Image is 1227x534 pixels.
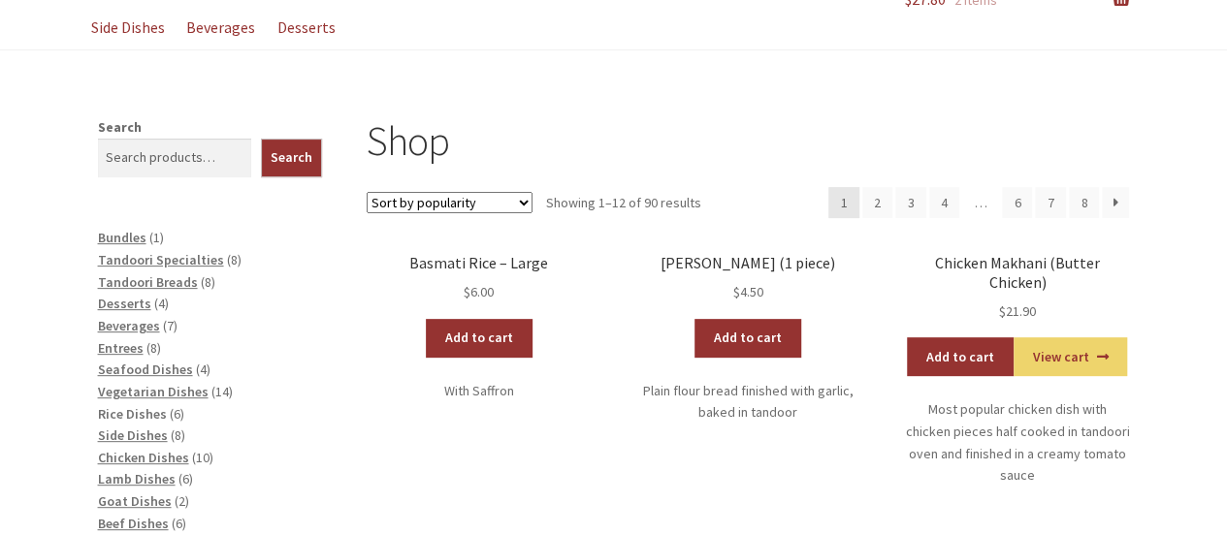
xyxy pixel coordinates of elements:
[98,339,144,357] a: Entrees
[215,383,229,400] span: 14
[98,229,146,246] a: Bundles
[178,492,185,510] span: 2
[153,229,160,246] span: 1
[828,187,859,218] span: Page 1
[98,383,209,400] a: Vegetarian Dishes
[182,470,189,487] span: 6
[98,361,193,378] a: Seafood Dishes
[367,116,1129,166] h1: Shop
[98,470,176,487] a: Lamb Dishes
[905,254,1129,322] a: Chicken Makhani (Butter Chicken) $21.90
[999,302,1036,320] bdi: 21.90
[178,6,265,49] a: Beverages
[167,317,174,334] span: 7
[464,283,470,300] span: $
[367,192,533,213] select: Shop order
[636,254,860,303] a: [PERSON_NAME] (1 piece) $4.50
[1069,187,1100,218] a: Page 8
[82,6,175,49] a: Side Dishes
[98,515,169,532] a: Beef Dishes
[905,254,1129,292] h2: Chicken Makhani (Butter Chicken)
[962,187,999,218] span: …
[636,380,860,424] p: Plain flour bread finished with garlic, baked in tandoor
[98,295,151,312] a: Desserts
[205,273,211,291] span: 8
[158,295,165,312] span: 4
[929,187,960,218] a: Page 4
[905,398,1129,487] p: Most popular chicken dish with chicken pieces half cooked in tandoori oven and finished in a crea...
[1102,187,1129,218] a: →
[1002,187,1033,218] a: Page 6
[268,6,344,49] a: Desserts
[828,187,1129,218] nav: Product Pagination
[636,254,860,272] h2: [PERSON_NAME] (1 piece)
[98,251,224,268] a: Tandoori Specialties
[367,254,591,272] h2: Basmati Rice – Large
[196,449,210,466] span: 10
[464,283,494,300] bdi: 6.00
[546,187,701,218] p: Showing 1–12 of 90 results
[150,339,157,357] span: 8
[261,139,322,177] button: Search
[98,317,160,334] a: Beverages
[98,139,252,177] input: Search products…
[98,118,142,136] label: Search
[862,187,893,218] a: Page 2
[694,319,801,358] a: Add to cart: “Garlic Naan (1 piece)”
[98,492,172,510] a: Goat Dishes
[426,319,533,358] a: Add to cart: “Basmati Rice - Large”
[200,361,207,378] span: 4
[733,283,740,300] span: $
[231,251,238,268] span: 8
[175,426,181,444] span: 8
[907,337,1014,376] a: Add to cart: “Chicken Makhani (Butter Chicken)”
[174,405,180,423] span: 6
[1014,337,1127,376] a: View cart
[733,283,763,300] bdi: 4.50
[98,449,189,466] a: Chicken Dishes
[895,187,926,218] a: Page 3
[176,515,182,532] span: 6
[367,380,591,402] p: With Saffron
[98,273,198,291] a: Tandoori Breads
[98,405,167,423] a: Rice Dishes
[98,426,168,444] a: Side Dishes
[999,302,1006,320] span: $
[1035,187,1066,218] a: Page 7
[367,254,591,303] a: Basmati Rice – Large $6.00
